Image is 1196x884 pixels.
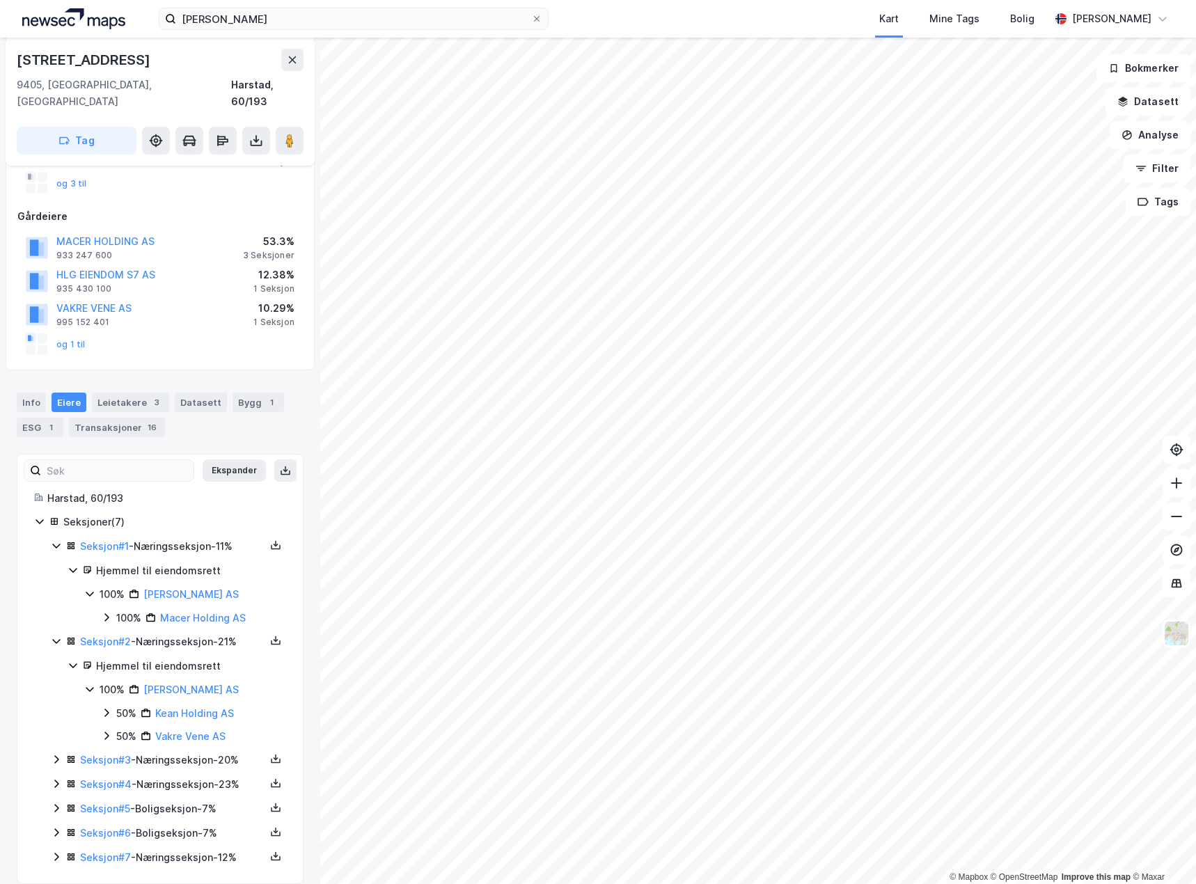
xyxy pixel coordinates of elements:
[160,612,246,624] a: Macer Holding AS
[63,514,286,530] div: Seksjoner ( 7 )
[1110,121,1190,149] button: Analyse
[155,707,234,719] a: Kean Holding AS
[17,77,231,110] div: 9405, [GEOGRAPHIC_DATA], [GEOGRAPHIC_DATA]
[253,283,294,294] div: 1 Seksjon
[1163,620,1190,647] img: Z
[150,395,164,409] div: 3
[80,540,129,552] a: Seksjon#1
[80,851,131,863] a: Seksjon#7
[929,10,979,27] div: Mine Tags
[253,300,294,317] div: 10.29%
[80,538,265,555] div: - Næringsseksjon - 11%
[80,778,132,790] a: Seksjon#4
[80,803,130,814] a: Seksjon#5
[116,728,136,745] div: 50%
[143,684,239,695] a: [PERSON_NAME] AS
[80,633,265,650] div: - Næringsseksjon - 21%
[17,208,303,225] div: Gårdeiere
[203,459,266,482] button: Ekspander
[96,562,286,579] div: Hjemmel til eiendomsrett
[1126,188,1190,216] button: Tags
[991,872,1058,882] a: OpenStreetMap
[80,636,131,647] a: Seksjon#2
[52,393,86,412] div: Eiere
[1105,88,1190,116] button: Datasett
[145,420,159,434] div: 16
[80,827,131,839] a: Seksjon#6
[1096,54,1190,82] button: Bokmerker
[1062,872,1131,882] a: Improve this map
[80,849,265,866] div: - Næringsseksjon - 12%
[80,752,265,768] div: - Næringsseksjon - 20%
[96,658,286,674] div: Hjemmel til eiendomsrett
[100,586,125,603] div: 100%
[1126,817,1196,884] iframe: Chat Widget
[1126,817,1196,884] div: Kontrollprogram for chat
[17,127,136,155] button: Tag
[176,8,531,29] input: Søk på adresse, matrikkel, gårdeiere, leietakere eller personer
[17,418,63,437] div: ESG
[155,730,226,742] a: Vakre Vene AS
[950,872,988,882] a: Mapbox
[80,776,265,793] div: - Næringsseksjon - 23%
[175,393,227,412] div: Datasett
[233,393,284,412] div: Bygg
[80,825,265,842] div: - Boligseksjon - 7%
[17,49,153,71] div: [STREET_ADDRESS]
[253,317,294,328] div: 1 Seksjon
[143,588,239,600] a: [PERSON_NAME] AS
[56,283,111,294] div: 935 430 100
[243,233,294,250] div: 53.3%
[22,8,125,29] img: logo.a4113a55bc3d86da70a041830d287a7e.svg
[100,681,125,698] div: 100%
[80,800,265,817] div: - Boligseksjon - 7%
[879,10,899,27] div: Kart
[80,754,131,766] a: Seksjon#3
[47,490,286,507] div: Harstad, 60/193
[69,418,165,437] div: Transaksjoner
[231,77,304,110] div: Harstad, 60/193
[44,420,58,434] div: 1
[1124,155,1190,182] button: Filter
[41,460,194,481] input: Søk
[92,393,169,412] div: Leietakere
[116,705,136,722] div: 50%
[253,267,294,283] div: 12.38%
[56,317,109,328] div: 995 152 401
[17,393,46,412] div: Info
[265,395,278,409] div: 1
[116,610,141,626] div: 100%
[56,250,112,261] div: 933 247 600
[1010,10,1034,27] div: Bolig
[1072,10,1151,27] div: [PERSON_NAME]
[243,250,294,261] div: 3 Seksjoner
